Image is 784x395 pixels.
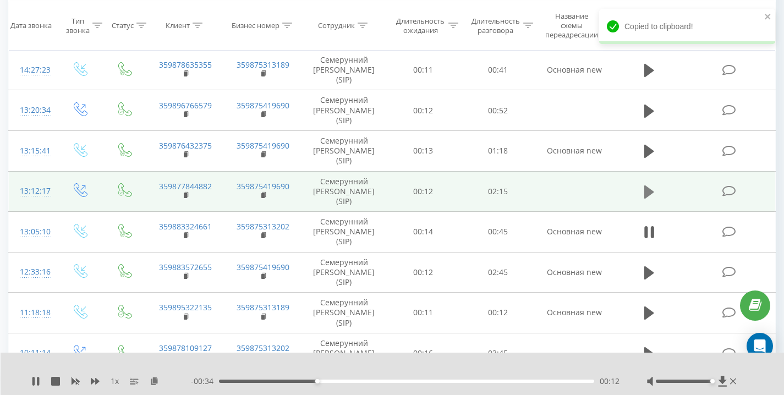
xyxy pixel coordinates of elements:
[237,100,289,111] a: 359875419690
[386,212,460,253] td: 00:14
[159,343,212,353] a: 359878109127
[396,16,445,35] div: Длительность ожидания
[20,342,46,364] div: 10:11:14
[166,21,190,30] div: Клиент
[10,21,52,30] div: Дата звонка
[710,379,715,383] div: Accessibility label
[460,90,535,131] td: 00:52
[545,12,598,40] div: Название схемы переадресации
[315,379,320,383] div: Accessibility label
[302,171,386,212] td: Семерунний [PERSON_NAME] (SIP)
[237,302,289,312] a: 359875313189
[159,302,212,312] a: 359895322135
[747,333,773,359] div: Open Intercom Messenger
[20,261,46,283] div: 12:33:16
[302,252,386,293] td: Семерунний [PERSON_NAME] (SIP)
[460,333,535,374] td: 03:45
[20,180,46,202] div: 13:12:17
[460,293,535,333] td: 00:12
[112,21,134,30] div: Статус
[460,130,535,171] td: 01:18
[302,333,386,374] td: Семерунний [PERSON_NAME] (SIP)
[460,50,535,90] td: 00:41
[386,130,460,171] td: 00:13
[386,50,460,90] td: 00:11
[386,171,460,212] td: 00:12
[535,50,613,90] td: Основная new
[111,376,119,387] span: 1 x
[599,9,775,44] div: Copied to clipboard!
[237,140,289,151] a: 359875419690
[460,212,535,253] td: 00:45
[159,100,212,111] a: 359896766579
[20,302,46,323] div: 11:18:18
[20,59,46,81] div: 14:27:23
[159,262,212,272] a: 359883572655
[318,21,355,30] div: Сотрудник
[302,90,386,131] td: Семерунний [PERSON_NAME] (SIP)
[460,252,535,293] td: 02:45
[20,221,46,243] div: 13:05:10
[386,293,460,333] td: 00:11
[159,59,212,70] a: 359878635355
[20,140,46,162] div: 13:15:41
[302,50,386,90] td: Семерунний [PERSON_NAME] (SIP)
[191,376,219,387] span: - 00:34
[535,212,613,253] td: Основная new
[302,130,386,171] td: Семерунний [PERSON_NAME] (SIP)
[159,221,212,232] a: 359883324661
[535,252,613,293] td: Основная new
[386,252,460,293] td: 00:12
[237,59,289,70] a: 359875313189
[237,181,289,191] a: 359875419690
[471,16,520,35] div: Длительность разговора
[302,293,386,333] td: Семерунний [PERSON_NAME] (SIP)
[232,21,279,30] div: Бизнес номер
[460,171,535,212] td: 02:15
[20,100,46,121] div: 13:20:34
[600,376,619,387] span: 00:12
[159,140,212,151] a: 359876432375
[764,12,772,23] button: close
[386,333,460,374] td: 00:16
[535,293,613,333] td: Основная new
[237,262,289,272] a: 359875419690
[159,181,212,191] a: 359877844882
[66,16,90,35] div: Тип звонка
[302,212,386,253] td: Семерунний [PERSON_NAME] (SIP)
[237,343,289,353] a: 359875313202
[386,90,460,131] td: 00:12
[535,130,613,171] td: Основная new
[237,221,289,232] a: 359875313202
